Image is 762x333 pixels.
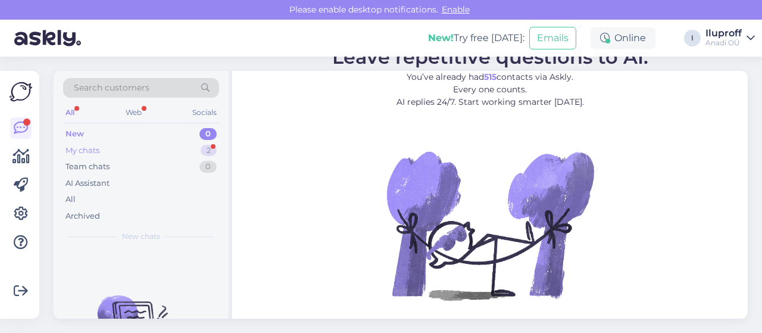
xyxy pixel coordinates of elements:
[705,38,742,48] div: Anadi OÜ
[383,118,597,332] img: No Chat active
[684,30,701,46] div: I
[428,32,454,43] b: New!
[591,27,655,49] div: Online
[10,80,32,103] img: Askly Logo
[199,128,217,140] div: 0
[65,210,100,222] div: Archived
[332,45,648,69] span: Leave repetitive questions to AI.
[65,161,110,173] div: Team chats
[438,4,473,15] span: Enable
[190,105,219,120] div: Socials
[705,29,742,38] div: Iluproff
[74,82,149,94] span: Search customers
[428,31,524,45] div: Try free [DATE]:
[65,145,99,157] div: My chats
[199,161,217,173] div: 0
[529,27,576,49] button: Emails
[123,105,144,120] div: Web
[705,29,755,48] a: IluproffAnadi OÜ
[65,194,76,206] div: All
[122,231,160,242] span: New chats
[484,71,496,82] b: 515
[332,71,648,108] p: You’ve already had contacts via Askly. Every one counts. AI replies 24/7. Start working smarter [...
[201,145,217,157] div: 2
[65,128,84,140] div: New
[65,178,110,189] div: AI Assistant
[63,105,77,120] div: All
